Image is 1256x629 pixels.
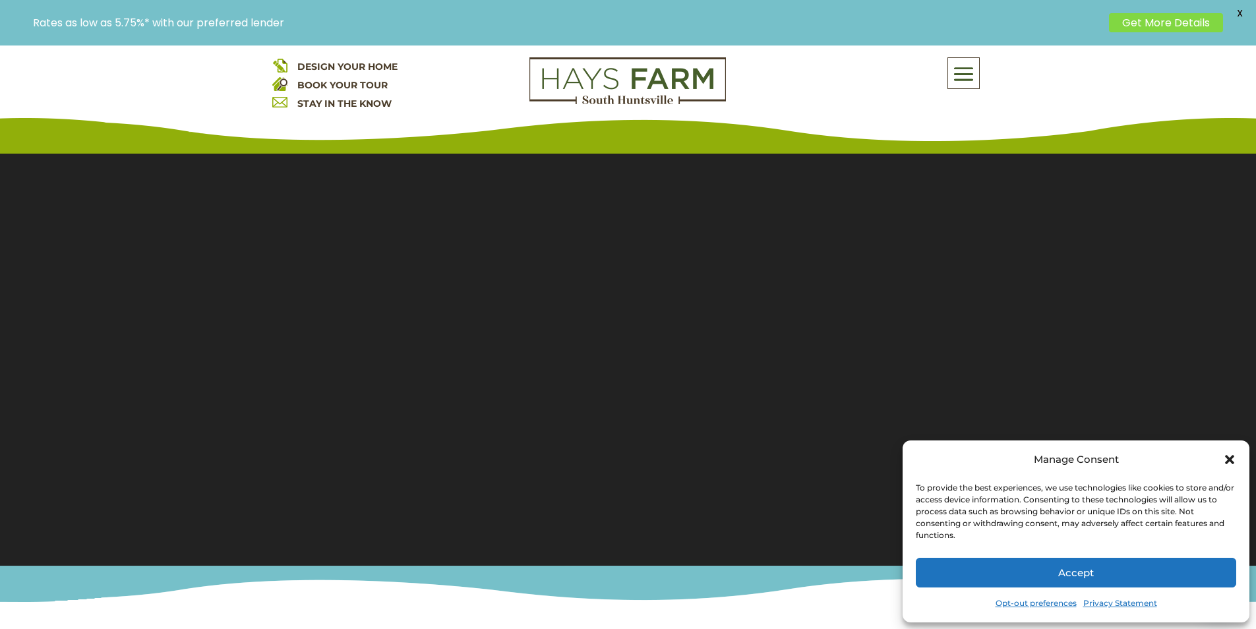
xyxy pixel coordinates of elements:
div: Close dialog [1223,453,1236,466]
a: hays farm homes huntsville development [529,96,726,107]
div: To provide the best experiences, we use technologies like cookies to store and/or access device i... [916,482,1235,541]
a: Privacy Statement [1083,594,1157,613]
div: Manage Consent [1034,450,1119,469]
img: book your home tour [272,76,287,91]
a: DESIGN YOUR HOME [297,61,398,73]
a: STAY IN THE KNOW [297,98,392,109]
span: X [1230,3,1249,23]
button: Accept [916,558,1236,587]
img: design your home [272,57,287,73]
img: Logo [529,57,726,105]
a: Opt-out preferences [996,594,1077,613]
a: Get More Details [1109,13,1223,32]
p: Rates as low as 5.75%* with our preferred lender [33,16,1102,29]
a: BOOK YOUR TOUR [297,79,388,91]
